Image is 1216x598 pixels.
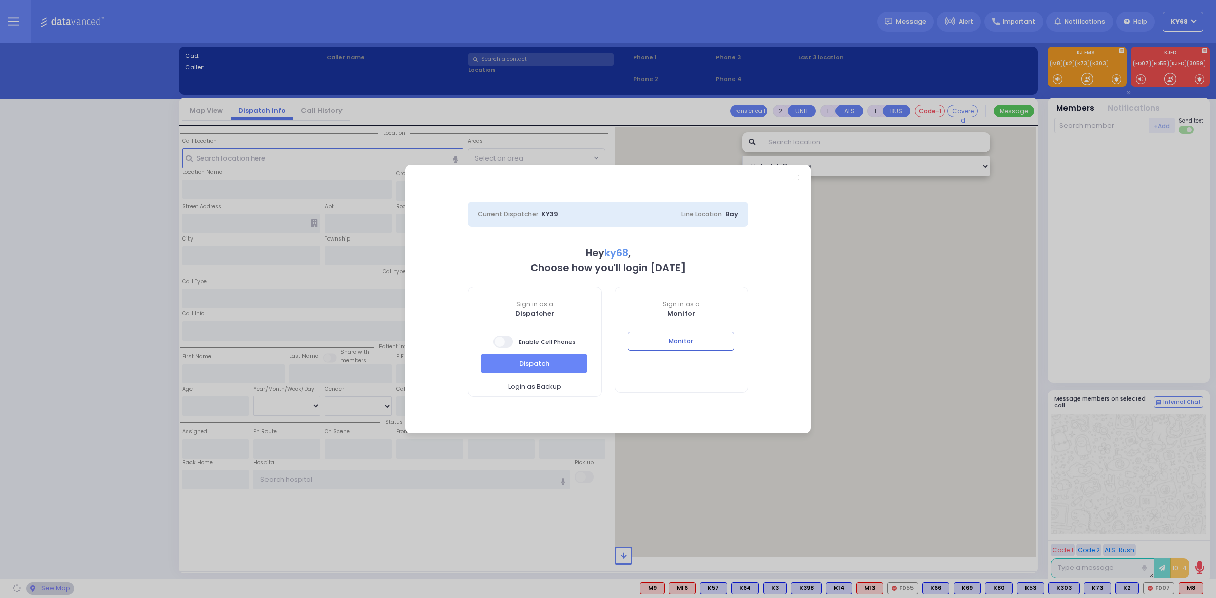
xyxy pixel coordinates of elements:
a: Close [793,175,799,180]
span: Sign in as a [468,300,601,309]
span: Current Dispatcher: [478,210,540,218]
button: Dispatch [481,354,587,373]
span: KY39 [541,209,558,219]
b: Hey , [586,246,631,260]
span: ky68 [604,246,628,260]
b: Monitor [667,309,695,318]
b: Dispatcher [515,309,554,318]
span: Enable Cell Phones [493,335,576,349]
button: Monitor [628,332,734,351]
span: Line Location: [681,210,724,218]
span: Sign in as a [615,300,748,309]
b: Choose how you'll login [DATE] [530,261,686,275]
span: Login as Backup [508,382,561,392]
span: Bay [725,209,738,219]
